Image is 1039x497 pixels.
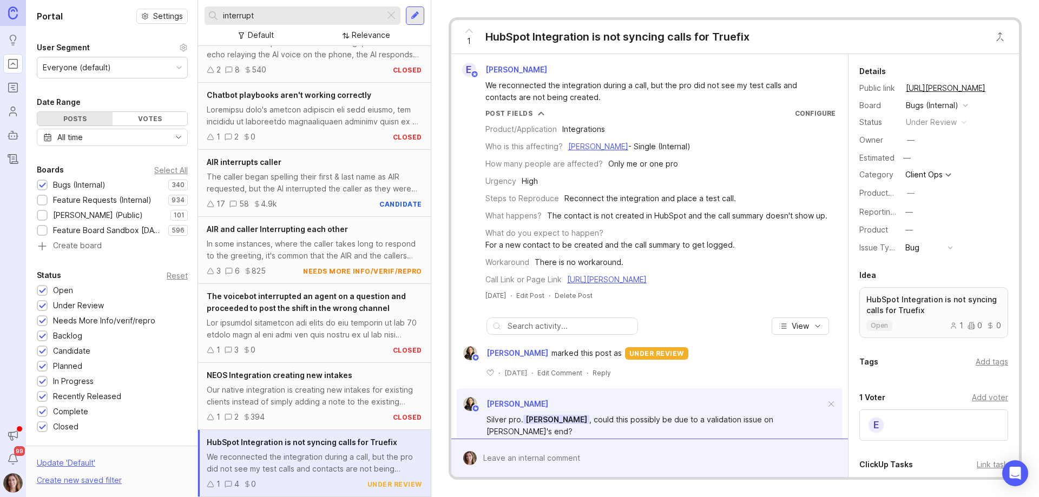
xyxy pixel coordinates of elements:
div: 540 [252,64,266,76]
div: 825 [252,265,266,277]
a: Ysabelle Eugenio[PERSON_NAME] [457,397,548,411]
div: Loremipsu dolo's ametcon adipiscin eli sedd eiusmo, tem incididu ut laboreetdo magnaaliquaen admi... [207,104,422,128]
div: 0 [251,344,255,356]
img: Maddy Martin [463,451,477,465]
a: [DATE] [485,291,506,300]
div: Edit Post [516,291,544,300]
div: 1 [216,411,220,423]
div: 17 [216,198,225,210]
label: ProductboardID [859,188,917,197]
button: Announcements [3,426,23,445]
label: Reporting Team [859,207,917,216]
div: Client Ops [905,171,943,178]
button: ProductboardID [904,186,918,200]
div: 4.9k [261,198,277,210]
div: Only me or one pro [608,158,678,170]
div: Lor ipsumdol sitametcon adi elits do eiu temporin ut lab 70 etdolo magn al eni admi ven quis nost... [207,317,422,341]
div: 1 [216,131,220,143]
div: Steps to Reproduce [485,193,559,204]
div: Under Review [53,300,104,312]
div: — [907,134,915,146]
div: Workaround [485,256,529,268]
div: Urgency [485,175,516,187]
div: 0 [251,478,256,490]
div: 58 [239,198,249,210]
div: · [498,368,500,377]
div: Reconnect the integration and place a test call. [564,193,736,204]
img: Canny Home [8,6,18,19]
span: marked this post as [551,347,622,359]
label: Product [859,225,888,234]
div: Posts [37,112,113,125]
a: Chatbot playbooks aren't working correctlyLoremipsu dolo's ametcon adipiscin eli sedd eiusmo, tem... [198,83,431,150]
div: Closed [53,421,78,433]
button: Post Fields [485,109,545,118]
div: under review [906,116,957,128]
span: NEOS Integration creating new intakes [207,370,352,380]
a: Create board [37,242,188,251]
div: Status [37,269,61,282]
div: The contact is not created in HubSpot and the call summary doesn't show up. [547,210,827,222]
span: The voicebot interrupted an agent on a question and proceeded to post the shift in the wrong channel [207,291,406,313]
div: 2 [234,411,239,423]
div: 1 [216,344,220,356]
div: Date Range [37,96,81,109]
div: 2 [216,64,221,76]
div: closed [393,132,422,142]
div: Select All [154,167,188,173]
p: 340 [172,181,185,189]
input: Search activity... [508,320,632,332]
a: HubSpot Integration is not syncing calls for Truefixopen100 [859,287,1008,338]
div: Create new saved filter [37,474,122,486]
div: 1 Voter [859,391,885,404]
div: Call Link or Page Link [485,274,562,286]
div: 0 [251,131,255,143]
div: closed [393,346,422,355]
a: Configure [795,109,836,117]
div: Reset [167,273,188,279]
div: Add tags [976,356,1008,368]
div: E [462,63,476,77]
span: [PERSON_NAME] [486,347,548,359]
div: · [587,368,588,377]
div: · [531,368,533,377]
div: Status [859,116,897,128]
div: Boards [37,163,64,176]
div: Owner [859,134,897,146]
div: Post Fields [485,109,533,118]
a: [PERSON_NAME] [568,142,628,151]
div: Bugs (Internal) [53,179,106,191]
a: Autopilot [3,125,23,145]
div: Open Intercom Messenger [1002,460,1028,486]
div: HubSpot Integration is not syncing calls for Truefix [485,29,749,44]
div: Edit Comment [537,368,582,377]
h1: Portal [37,10,63,23]
div: What happens? [485,210,542,222]
a: Roadmaps [3,78,23,97]
div: Integrations [562,123,605,135]
a: [URL][PERSON_NAME] [567,275,647,284]
div: Backlog [53,330,82,342]
button: View [772,317,829,335]
a: NEOS Integration creating new intakesOur native integration is creating new intakes for existing ... [198,363,431,430]
a: The AI responds to itselfWhen the caller's phone volume is too high, that it causes echo relaying... [198,16,431,83]
div: 394 [251,411,265,423]
img: Ysabelle Eugenio [463,397,477,411]
a: E[PERSON_NAME] [456,63,556,77]
div: Votes [113,112,188,125]
div: Everyone (default) [43,62,111,74]
div: - Single (Internal) [568,141,691,153]
div: Bug [905,242,919,254]
label: Issue Type [859,243,899,252]
div: Candidate [53,345,90,357]
a: AIR and caller Interrupting each otherIn some instances, where the caller takes long to respond t... [198,217,431,284]
svg: toggle icon [170,133,187,142]
div: When the caller's phone volume is too high, that it causes echo relaying the AI voice on the phon... [207,37,422,61]
div: — [900,151,914,165]
div: 3 [216,265,221,277]
div: · [549,291,550,300]
div: Update ' Default ' [37,457,95,474]
span: 99 [14,446,25,456]
div: Needs More Info/verif/repro [53,315,155,327]
div: Relevance [352,29,390,41]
